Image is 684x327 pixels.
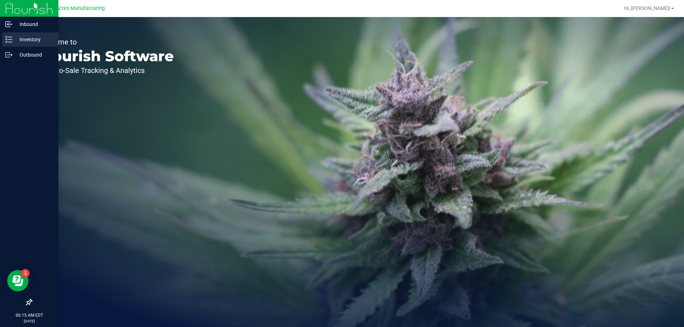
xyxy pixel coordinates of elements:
[12,20,55,28] p: Inbound
[5,51,12,58] inline-svg: Outbound
[21,269,30,278] iframe: Resource center unread badge
[38,67,174,74] p: Seed-to-Sale Tracking & Analytics
[3,312,55,318] p: 06:15 AM EDT
[12,51,55,59] p: Outbound
[41,5,105,11] span: Green Acres Manufacturing
[5,36,12,43] inline-svg: Inventory
[7,270,28,291] iframe: Resource center
[3,318,55,324] p: [DATE]
[624,5,670,11] span: Hi, [PERSON_NAME]!
[38,38,174,46] p: Welcome to
[38,49,174,63] p: Flourish Software
[5,21,12,28] inline-svg: Inbound
[12,35,55,44] p: Inventory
